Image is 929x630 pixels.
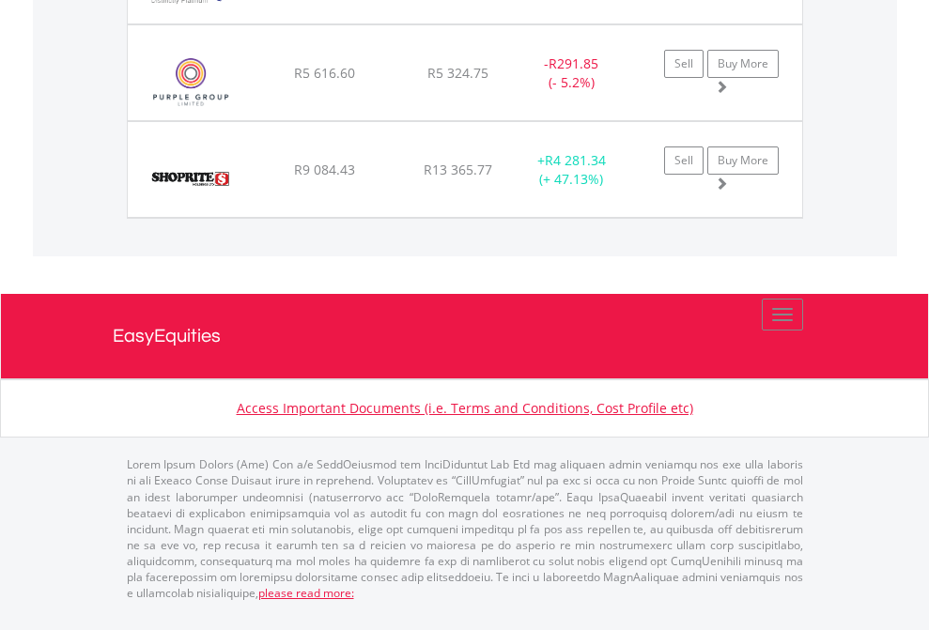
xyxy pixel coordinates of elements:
span: R13 365.77 [424,161,492,178]
img: EQU.ZA.PPE.png [137,49,245,115]
span: R5 616.60 [294,64,355,82]
span: R9 084.43 [294,161,355,178]
a: Sell [664,146,704,175]
a: Buy More [707,146,779,175]
a: please read more: [258,585,354,601]
a: Buy More [707,50,779,78]
span: R4 281.34 [545,151,606,169]
a: Sell [664,50,704,78]
div: + (+ 47.13%) [513,151,630,189]
span: R5 324.75 [427,64,488,82]
span: R291.85 [549,54,598,72]
div: - (- 5.2%) [513,54,630,92]
a: Access Important Documents (i.e. Terms and Conditions, Cost Profile etc) [237,399,693,417]
a: EasyEquities [113,294,817,378]
img: EQU.ZA.SHP.png [137,146,243,212]
p: Lorem Ipsum Dolors (Ame) Con a/e SeddOeiusmod tem InciDiduntut Lab Etd mag aliquaen admin veniamq... [127,456,803,601]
